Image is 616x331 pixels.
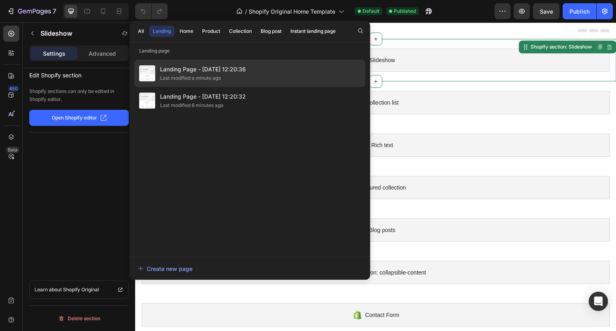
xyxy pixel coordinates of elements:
[160,92,246,101] span: Landing Page - [DATE] 12:20:32
[153,28,171,35] div: Landing
[223,160,271,170] span: Featured collection
[225,26,255,37] button: Collection
[41,28,72,38] p: Slideshow
[34,286,62,294] p: Learn about
[149,26,174,37] button: Landing
[569,7,590,16] div: Publish
[180,28,193,35] div: Home
[138,260,362,277] button: Create new page
[29,68,129,80] p: Edit Shopify section
[231,75,263,85] span: Collection list
[135,22,616,331] iframe: Design area
[234,203,260,212] span: Blog posts
[234,33,260,42] span: Slideshow
[134,26,148,37] button: All
[199,26,224,37] button: Product
[176,26,197,37] button: Home
[130,47,370,55] p: Landing page
[202,28,220,35] div: Product
[160,101,223,109] div: Last modified 6 minutes ago
[203,245,291,255] span: Shopify section: collapsible-content
[394,21,458,28] div: Shopify section: Slideshow
[236,118,258,127] span: Rich text
[89,49,116,58] p: Advanced
[43,49,65,58] p: Settings
[287,26,339,37] button: Instant landing page
[58,314,100,323] div: Delete section
[8,85,19,92] div: 450
[363,8,379,15] span: Default
[138,264,192,273] div: Create new page
[290,28,336,35] div: Instant landing page
[261,28,282,35] div: Blog post
[540,8,553,15] span: Save
[249,7,335,16] span: Shopify Original Home Template
[63,286,99,294] p: Shopify Original
[257,26,285,37] button: Blog post
[135,3,168,19] div: Undo/Redo
[533,3,559,19] button: Save
[29,110,129,126] button: Open Shopify editor
[229,28,252,35] div: Collection
[29,87,129,103] p: Shopify sections can only be edited in Shopify editor.
[589,292,608,311] div: Open Intercom Messenger
[29,312,129,325] button: Delete section
[160,74,221,82] div: Last modified a minute ago
[230,288,264,297] span: Contact Form
[563,3,596,19] button: Publish
[160,65,246,74] span: Landing Page - [DATE] 12:20:36
[394,8,416,15] span: Published
[245,7,247,16] span: /
[53,6,56,16] p: 7
[3,3,60,19] button: 7
[29,281,129,299] a: Learn about Shopify Original
[138,28,144,35] div: All
[6,147,19,153] div: Beta
[52,114,97,121] p: Open Shopify editor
